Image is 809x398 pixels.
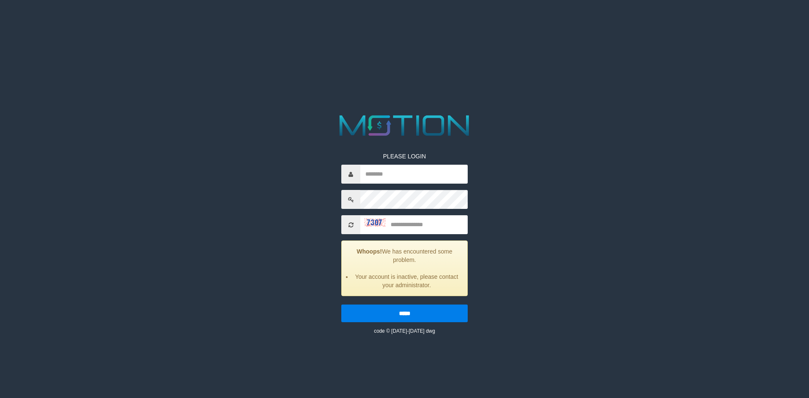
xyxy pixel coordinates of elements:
[341,152,468,160] p: PLEASE LOGIN
[374,328,435,334] small: code © [DATE]-[DATE] dwg
[357,248,382,255] strong: Whoops!
[341,240,468,296] div: We has encountered some problem.
[352,272,461,289] li: Your account is inactive, please contact your administrator.
[334,112,475,139] img: MOTION_logo.png
[364,218,386,227] img: captcha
